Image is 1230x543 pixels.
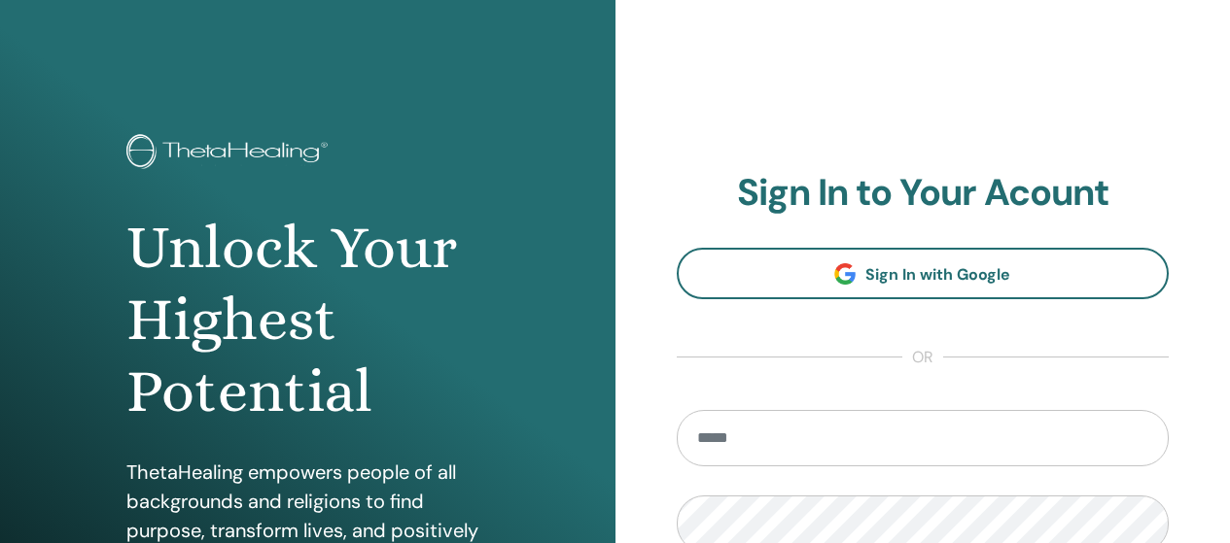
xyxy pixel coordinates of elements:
h1: Unlock Your Highest Potential [126,212,488,428]
span: or [902,346,943,369]
h2: Sign In to Your Acount [677,171,1170,216]
a: Sign In with Google [677,248,1170,299]
span: Sign In with Google [865,264,1010,285]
